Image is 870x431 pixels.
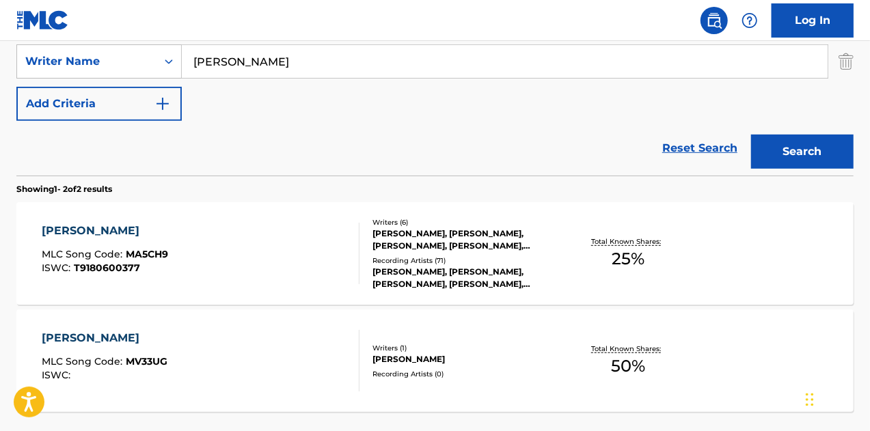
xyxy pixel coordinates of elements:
p: Showing 1 - 2 of 2 results [16,183,112,195]
span: MV33UG [126,355,167,367]
p: Total Known Shares: [592,344,665,354]
div: Drag [806,379,814,420]
div: Writers ( 1 ) [372,343,558,353]
div: [PERSON_NAME] [42,223,168,239]
p: Total Known Shares: [592,236,665,247]
a: [PERSON_NAME]MLC Song Code:MA5CH9ISWC:T9180600377Writers (6)[PERSON_NAME], [PERSON_NAME], [PERSON... [16,202,854,305]
a: Log In [772,3,854,38]
img: MLC Logo [16,10,69,30]
img: help [742,12,758,29]
div: [PERSON_NAME] [372,353,558,365]
a: Reset Search [655,133,744,163]
button: Add Criteria [16,87,182,121]
div: Recording Artists ( 71 ) [372,255,558,266]
div: [PERSON_NAME], [PERSON_NAME], [PERSON_NAME], [PERSON_NAME], [PERSON_NAME] [372,266,558,290]
img: 9d2ae6d4665cec9f34b9.svg [154,96,171,112]
span: 25 % [612,247,644,271]
span: MA5CH9 [126,248,168,260]
span: ISWC : [42,262,74,274]
div: [PERSON_NAME] [42,330,167,346]
div: [PERSON_NAME], [PERSON_NAME], [PERSON_NAME], [PERSON_NAME], [PERSON_NAME], [PERSON_NAME] [372,227,558,252]
a: [PERSON_NAME]MLC Song Code:MV33UGISWC:Writers (1)[PERSON_NAME]Recording Artists (0)Total Known Sh... [16,309,854,412]
form: Search Form [16,2,854,176]
div: Recording Artists ( 0 ) [372,369,558,379]
span: ISWC : [42,369,74,381]
a: Public Search [701,7,728,34]
span: 50 % [611,354,645,378]
iframe: Chat Widget [802,365,870,431]
button: Search [751,135,854,169]
div: Writer Name [25,53,148,70]
span: T9180600377 [74,262,140,274]
span: MLC Song Code : [42,248,126,260]
div: Help [736,7,763,34]
img: search [706,12,722,29]
img: Delete Criterion [839,44,854,79]
span: MLC Song Code : [42,355,126,367]
div: Writers ( 6 ) [372,217,558,227]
